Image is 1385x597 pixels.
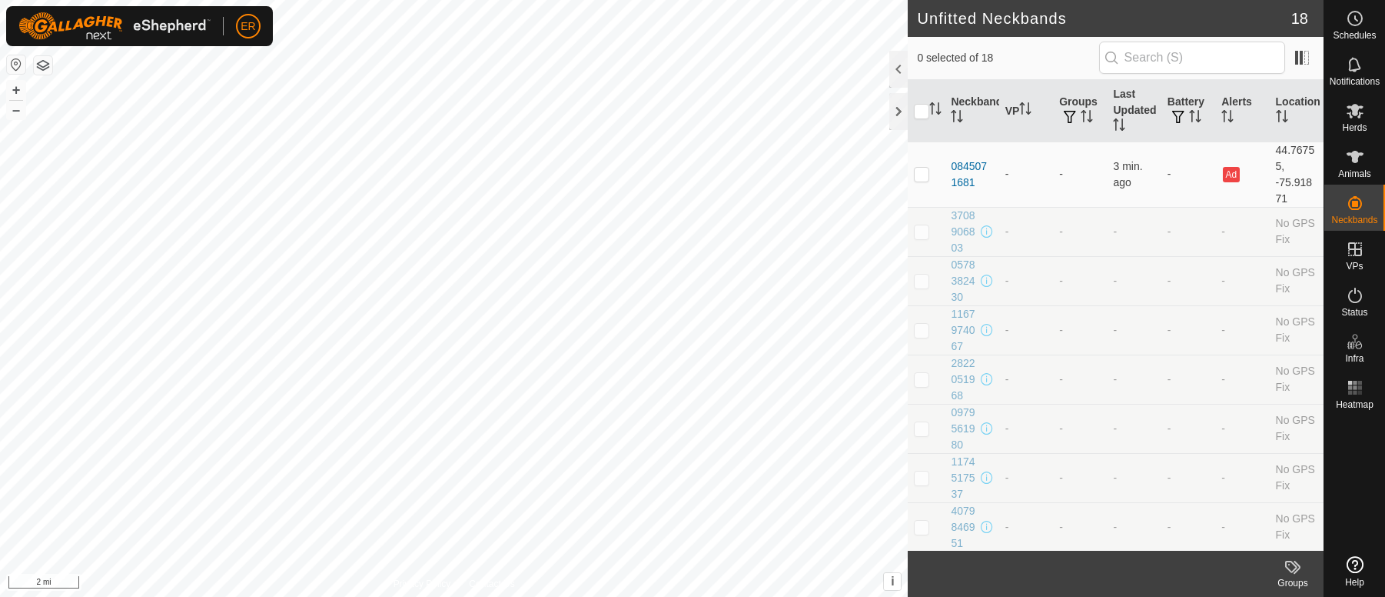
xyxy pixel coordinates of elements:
[1053,207,1107,256] td: -
[917,50,1098,66] span: 0 selected of 18
[1215,207,1269,256] td: -
[1215,256,1269,305] td: -
[7,101,25,119] button: –
[951,503,977,552] div: 4079846951
[1215,502,1269,552] td: -
[1113,521,1117,533] span: -
[1223,167,1240,182] button: Ad
[1215,305,1269,355] td: -
[1005,275,1009,287] app-display-virtual-paddock-transition: -
[469,577,514,591] a: Contact Us
[1005,225,1009,238] app-display-virtual-paddock-transition: -
[1270,502,1324,552] td: No GPS Fix
[945,80,998,142] th: Neckband
[951,454,977,502] div: 1174517537
[1053,80,1107,142] th: Groups
[1336,400,1373,409] span: Heatmap
[1113,121,1125,133] p-sorticon: Activate to sort
[951,158,992,191] div: 0845071681
[1270,207,1324,256] td: No GPS Fix
[1113,225,1117,238] span: -
[1005,422,1009,435] app-display-virtual-paddock-transition: -
[1345,578,1364,587] span: Help
[1107,80,1161,142] th: Last Updated
[1113,472,1117,484] span: -
[1270,142,1324,207] td: 44.76755, -75.91871
[1270,404,1324,453] td: No GPS Fix
[1331,215,1377,225] span: Neckbands
[1262,576,1324,590] div: Groups
[1053,502,1107,552] td: -
[1053,404,1107,453] td: -
[1270,80,1324,142] th: Location
[1161,502,1215,552] td: -
[1270,256,1324,305] td: No GPS Fix
[951,306,977,355] div: 1167974067
[1053,256,1107,305] td: -
[1342,123,1367,132] span: Herds
[1215,80,1269,142] th: Alerts
[1341,308,1367,317] span: Status
[891,575,894,588] span: i
[1161,142,1215,207] td: -
[1053,142,1107,207] td: -
[1053,453,1107,502] td: -
[1005,324,1009,336] app-display-virtual-paddock-transition: -
[951,208,977,256] div: 3708906803
[241,18,255,35] span: ER
[1189,112,1201,125] p-sorticon: Activate to sort
[1113,422,1117,435] span: -
[1053,305,1107,355] td: -
[1113,160,1142,188] span: Aug 23, 2025, 10:05 PM
[951,355,977,404] div: 2822051968
[1346,262,1363,271] span: VPs
[1113,275,1117,287] span: -
[394,577,451,591] a: Privacy Policy
[1161,80,1215,142] th: Battery
[1005,373,1009,385] app-display-virtual-paddock-transition: -
[1330,77,1380,86] span: Notifications
[1019,105,1031,117] p-sorticon: Activate to sort
[1161,404,1215,453] td: -
[1113,324,1117,336] span: -
[929,105,942,117] p-sorticon: Activate to sort
[951,112,963,125] p-sorticon: Activate to sort
[1270,355,1324,404] td: No GPS Fix
[1053,355,1107,404] td: -
[1221,112,1234,125] p-sorticon: Activate to sort
[1161,355,1215,404] td: -
[1291,7,1308,30] span: 18
[7,55,25,74] button: Reset Map
[1333,31,1376,40] span: Schedules
[1345,354,1363,363] span: Infra
[1338,169,1371,178] span: Animals
[1113,373,1117,385] span: -
[1161,453,1215,502] td: -
[1161,256,1215,305] td: -
[999,80,1053,142] th: VP
[1081,112,1093,125] p-sorticon: Activate to sort
[1005,168,1009,180] app-display-virtual-paddock-transition: -
[34,56,52,75] button: Map Layers
[1270,305,1324,355] td: No GPS Fix
[1005,472,1009,484] app-display-virtual-paddock-transition: -
[951,405,977,453] div: 0979561980
[1270,453,1324,502] td: No GPS Fix
[7,81,25,99] button: +
[917,9,1290,28] h2: Unfitted Neckbands
[1161,207,1215,256] td: -
[1215,453,1269,502] td: -
[1215,355,1269,404] td: -
[1099,42,1285,74] input: Search (S)
[884,573,901,590] button: i
[1324,550,1385,593] a: Help
[1276,112,1288,125] p-sorticon: Activate to sort
[1161,305,1215,355] td: -
[18,12,211,40] img: Gallagher Logo
[1215,404,1269,453] td: -
[1005,521,1009,533] app-display-virtual-paddock-transition: -
[951,257,977,305] div: 0578382430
